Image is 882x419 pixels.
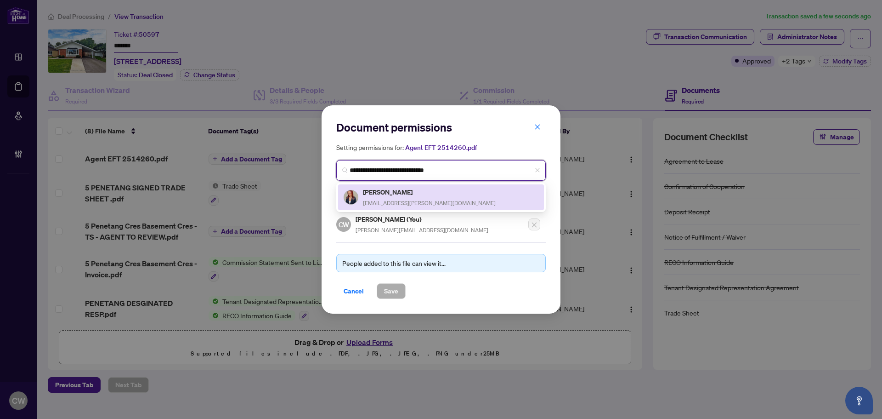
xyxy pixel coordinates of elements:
div: People added to this file can view it... [342,258,540,268]
span: close [534,124,541,130]
span: close [535,167,540,173]
button: Cancel [336,283,371,299]
h5: Setting permissions for: [336,142,546,153]
h5: [PERSON_NAME] (You) [356,214,488,224]
img: Profile Icon [344,190,358,204]
button: Open asap [845,387,873,414]
span: Cancel [344,284,364,298]
img: search_icon [342,167,348,173]
span: CW [338,219,349,230]
span: [PERSON_NAME][EMAIL_ADDRESS][DOMAIN_NAME] [356,227,488,234]
span: Agent EFT 2514260.pdf [405,143,477,152]
button: Save [377,283,406,299]
h5: [PERSON_NAME] [363,187,496,197]
h2: Document permissions [336,120,546,135]
span: [EMAIL_ADDRESS][PERSON_NAME][DOMAIN_NAME] [363,200,496,207]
